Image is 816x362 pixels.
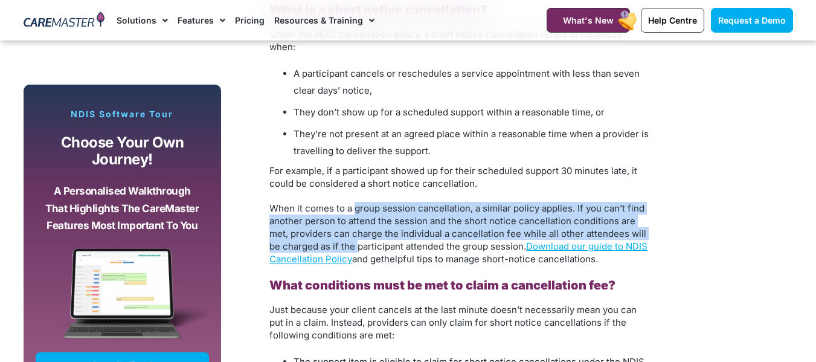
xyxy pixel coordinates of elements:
[269,241,647,265] a: Download our guide to NDIS Cancellation Policy
[36,109,210,120] p: NDIS Software Tour
[269,304,637,341] span: Just because your client cancels at the last minute doesn’t necessarily mean you can put in a cla...
[269,202,647,265] span: When it comes to a group session cancellation, a similar policy applies. If you can’t find anothe...
[269,28,622,53] span: Under the NDIS cancellation policy, a short notice cancellation refers to instances when:
[24,11,105,30] img: CareMaster Logo
[648,15,697,25] span: Help Centre
[641,8,704,33] a: Help Centre
[45,134,201,169] p: Choose your own journey!
[294,128,649,157] span: They’re not present at an agreed place within a reasonable time when a provider is travelling to ...
[563,15,614,25] span: What's New
[269,202,650,265] p: helpful tips to manage short-notice cancellations.
[45,183,201,234] p: A personalised walkthrough that highlights the CareMaster features most important to you
[269,278,615,293] b: What conditions must be met to claim a cancellation fee?
[718,15,786,25] span: Request a Demo
[294,68,640,96] span: A participant cancels or reschedules a service appointment with less than seven clear days’ notice,
[36,248,210,352] img: CareMaster Software Mockup on Screen
[711,8,793,33] a: Request a Demo
[294,106,605,118] span: They don’t show up for a scheduled support within a reasonable time, or
[269,165,637,189] span: For example, if a participant showed up for their scheduled support 30 minutes late, it could be ...
[547,8,630,33] a: What's New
